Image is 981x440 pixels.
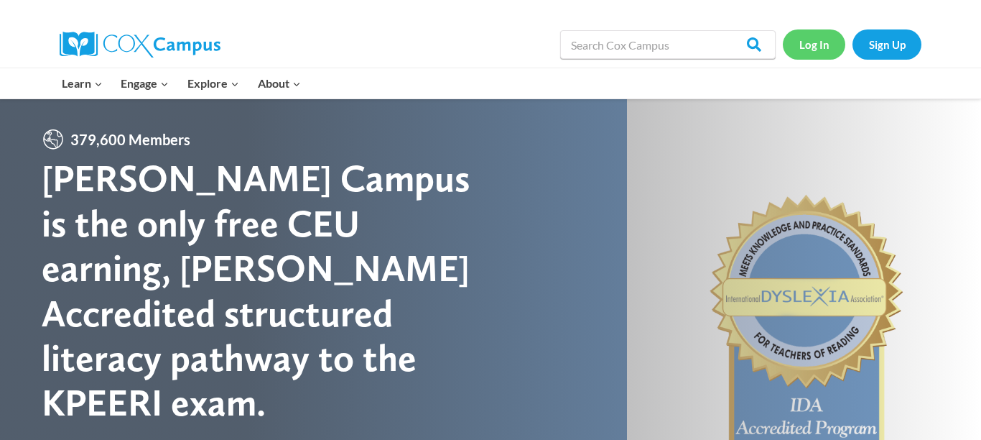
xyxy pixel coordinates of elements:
[178,68,248,98] button: Child menu of Explore
[248,68,310,98] button: Child menu of About
[852,29,921,59] a: Sign Up
[783,29,845,59] a: Log In
[112,68,179,98] button: Child menu of Engage
[65,128,196,151] span: 379,600 Members
[60,32,220,58] img: Cox Campus
[42,156,490,425] div: [PERSON_NAME] Campus is the only free CEU earning, [PERSON_NAME] Accredited structured literacy p...
[52,68,310,98] nav: Primary Navigation
[52,68,112,98] button: Child menu of Learn
[560,30,776,59] input: Search Cox Campus
[783,29,921,59] nav: Secondary Navigation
